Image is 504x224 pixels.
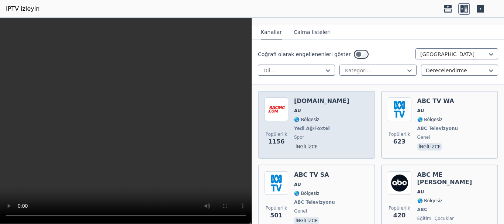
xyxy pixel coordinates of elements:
font: genel [294,209,307,214]
font: çocuklar [435,216,454,221]
font: genel [417,135,430,140]
font: 🌎 Bölgesiz [294,191,320,196]
font: Popülerlik [389,132,410,137]
font: Kanallar [261,29,282,35]
font: ingilizce [296,144,318,149]
font: Popülerlik [266,132,287,137]
font: ingilizce [419,144,441,149]
font: 🌎 Bölgesiz [294,117,320,122]
img: ABC ME Sidney [388,171,411,195]
font: Popülerlik [266,206,287,211]
font: 🌎 Bölgesiz [417,198,443,203]
img: ABC TV SA [265,171,288,195]
font: ABC Televizyonu [294,200,335,205]
font: 501 [270,212,282,219]
font: ABC TV WA [417,97,454,104]
font: Çalma listeleri [294,29,331,35]
img: ABC TV WA [388,97,411,121]
font: Coğrafi olarak engellenenleri göster [258,51,351,57]
font: [DOMAIN_NAME] [294,97,349,104]
font: Yedi Ağ/Foxtel [294,126,330,131]
font: 420 [393,212,405,219]
font: AU [294,182,301,187]
font: ABC TV SA [294,171,329,178]
font: 1156 [268,138,285,145]
font: 🌎 Bölgesiz [417,117,443,122]
img: Racing.com [265,97,288,121]
a: IPTV izleyin [6,4,39,13]
font: ABC [417,207,427,212]
font: ingilizce [296,218,318,223]
font: IPTV izleyin [6,5,39,12]
font: eğitim [417,216,431,221]
font: Popülerlik [389,206,410,211]
button: Kanallar [261,25,282,39]
button: Çalma listeleri [294,25,331,39]
font: ABC ME [PERSON_NAME] [417,171,472,186]
font: spor [294,135,304,140]
font: ABC Televizyonu [417,126,458,131]
font: AU [417,108,424,113]
font: AU [417,189,424,194]
font: 623 [393,138,405,145]
font: AU [294,108,301,113]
